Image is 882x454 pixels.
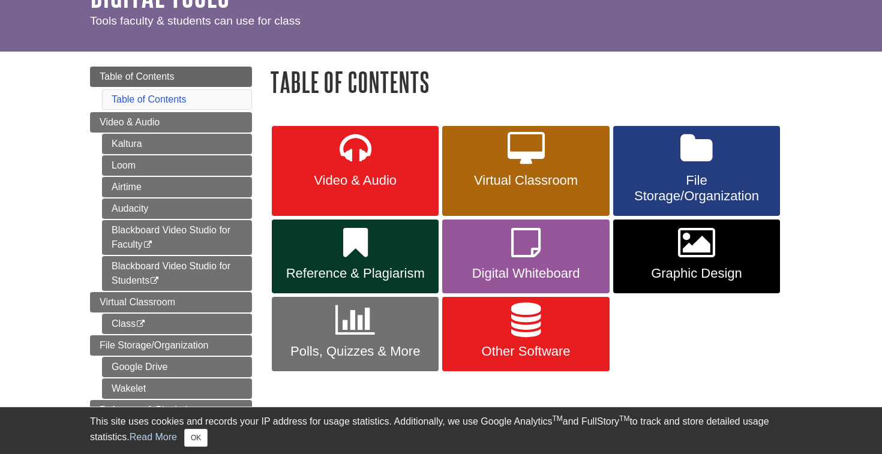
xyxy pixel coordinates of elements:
span: Virtual Classroom [451,173,600,188]
span: Video & Audio [281,173,430,188]
a: Class [102,314,252,334]
a: Airtime [102,177,252,197]
a: Reference & Plagiarism [90,400,252,420]
a: Virtual Classroom [442,126,609,216]
a: Virtual Classroom [90,292,252,312]
div: This site uses cookies and records your IP address for usage statistics. Additionally, we use Goo... [90,414,792,447]
span: Reference & Plagiarism [100,405,200,415]
span: Video & Audio [100,117,160,127]
a: Table of Contents [112,94,187,104]
a: Loom [102,155,252,176]
a: Audacity [102,199,252,219]
a: Other Software [442,297,609,371]
a: Graphic Design [613,220,780,294]
a: Digital Whiteboard [442,220,609,294]
i: This link opens in a new window [143,241,153,249]
a: File Storage/Organization [613,126,780,216]
h1: Table of Contents [270,67,792,97]
sup: TM [552,414,562,423]
a: Table of Contents [90,67,252,87]
i: This link opens in a new window [149,277,160,285]
a: Blackboard Video Studio for Faculty [102,220,252,255]
a: Kaltura [102,134,252,154]
span: Graphic Design [622,266,771,281]
a: Polls, Quizzes & More [272,297,439,371]
span: Other Software [451,344,600,359]
a: Video & Audio [90,112,252,133]
i: This link opens in a new window [136,320,146,328]
a: Reference & Plagiarism [272,220,439,294]
a: Video & Audio [272,126,439,216]
span: Table of Contents [100,71,175,82]
sup: TM [619,414,629,423]
span: File Storage/Organization [100,340,208,350]
a: Wakelet [102,378,252,399]
a: Google Drive [102,357,252,377]
span: Tools faculty & students can use for class [90,14,301,27]
button: Close [184,429,208,447]
a: File Storage/Organization [90,335,252,356]
a: Blackboard Video Studio for Students [102,256,252,291]
span: Reference & Plagiarism [281,266,430,281]
span: Digital Whiteboard [451,266,600,281]
a: Read More [130,432,177,442]
span: File Storage/Organization [622,173,771,204]
span: Virtual Classroom [100,297,175,307]
span: Polls, Quizzes & More [281,344,430,359]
